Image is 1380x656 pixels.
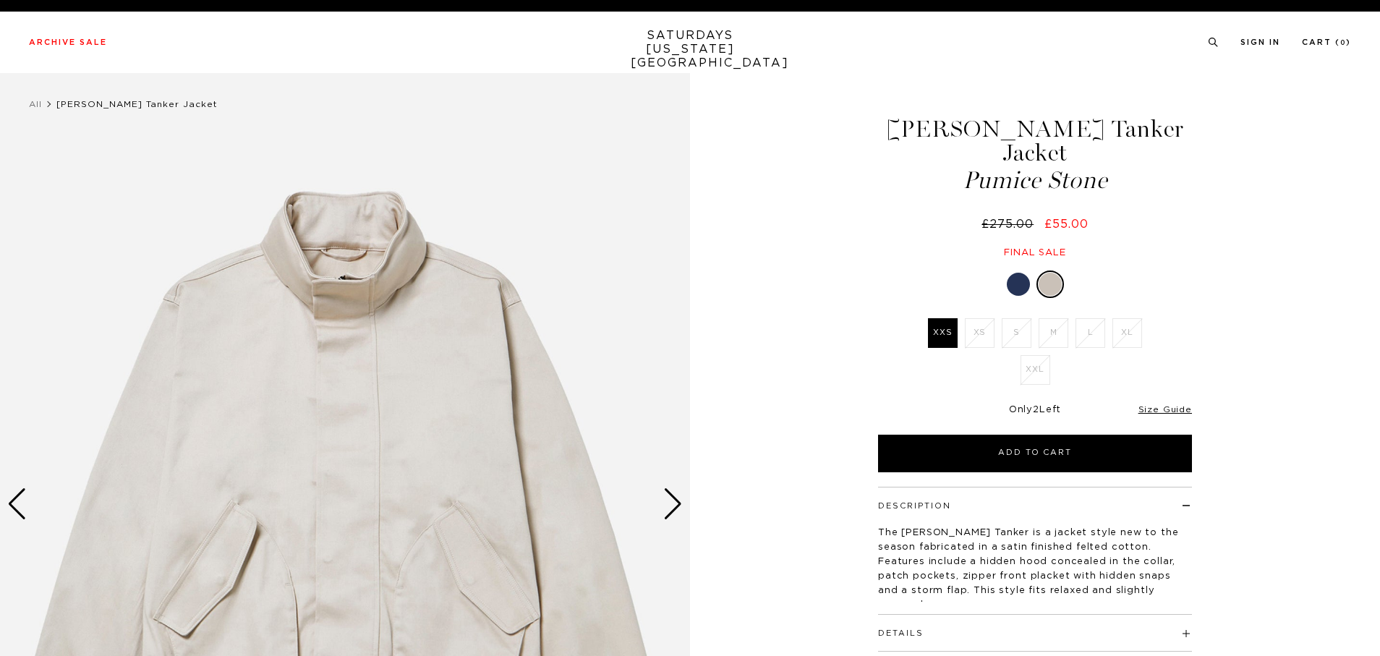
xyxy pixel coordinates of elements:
small: 0 [1340,40,1346,46]
div: Next slide [663,488,683,520]
a: All [29,100,42,108]
a: Size Guide [1138,405,1192,414]
a: Archive Sale [29,38,107,46]
span: £55.00 [1044,218,1089,230]
button: Details [878,629,924,637]
del: £275.00 [981,218,1039,230]
span: [PERSON_NAME] Tanker Jacket [56,100,218,108]
button: Add to Cart [878,435,1192,472]
div: Previous slide [7,488,27,520]
p: The [PERSON_NAME] Tanker is a jacket style new to the season fabricated in a satin finished felte... [878,526,1192,613]
span: 2 [1033,405,1039,414]
h1: [PERSON_NAME] Tanker Jacket [876,117,1194,192]
a: SATURDAYS[US_STATE][GEOGRAPHIC_DATA] [631,29,750,70]
a: Sign In [1240,38,1280,46]
span: Pumice Stone [876,169,1194,192]
a: Cart (0) [1302,38,1351,46]
div: Only Left [878,404,1192,417]
label: XXS [928,318,958,348]
div: Final sale [876,247,1194,259]
button: Description [878,502,951,510]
